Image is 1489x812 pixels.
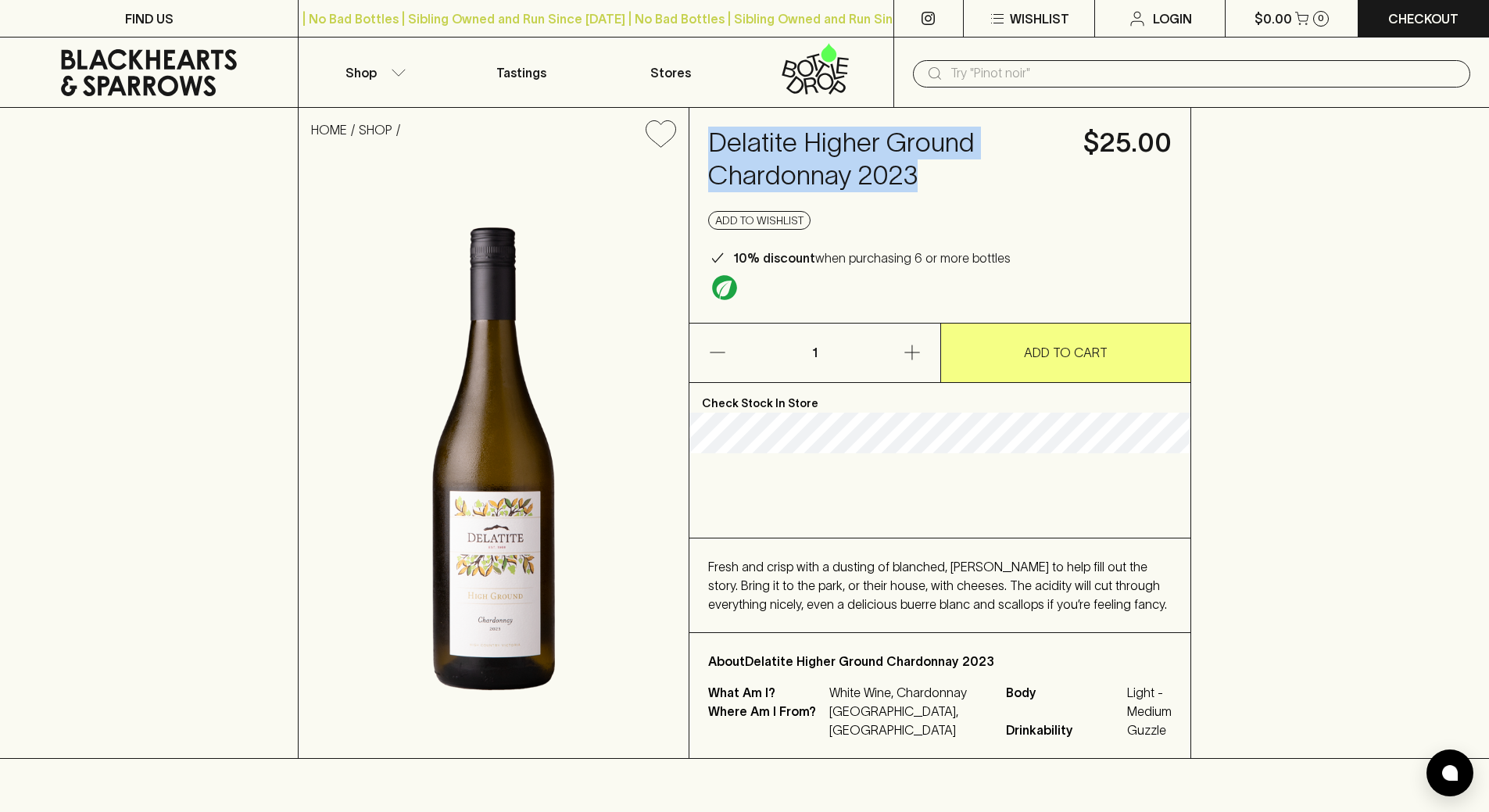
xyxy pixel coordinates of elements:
[1255,9,1292,28] p: $0.00
[708,271,741,304] a: Organic
[311,123,347,137] a: HOME
[1024,343,1108,362] p: ADD TO CART
[829,683,987,702] p: White Wine, Chardonnay
[299,160,689,758] img: 38840.png
[650,63,691,82] p: Stores
[708,702,825,739] p: Where Am I From?
[1010,9,1069,28] p: Wishlist
[708,560,1167,611] span: Fresh and crisp with a dusting of blanched, [PERSON_NAME] to help fill out the story. Bring it to...
[1442,765,1458,781] img: bubble-icon
[708,127,1065,192] h4: Delatite Higher Ground Chardonnay 2023
[796,324,833,382] p: 1
[447,38,596,107] a: Tastings
[689,383,1190,413] p: Check Stock In Store
[125,9,174,28] p: FIND US
[708,652,1172,671] p: About Delatite Higher Ground Chardonnay 2023
[1127,683,1172,721] span: Light - Medium
[1006,721,1123,739] span: Drinkability
[1153,9,1192,28] p: Login
[1127,721,1172,739] span: Guzzle
[708,683,825,702] p: What Am I?
[1388,9,1459,28] p: Checkout
[712,275,737,300] img: Organic
[299,38,447,107] button: Shop
[1318,14,1324,23] p: 0
[708,211,811,230] button: Add to wishlist
[733,251,815,265] b: 10% discount
[829,702,987,739] p: [GEOGRAPHIC_DATA], [GEOGRAPHIC_DATA]
[733,249,1011,267] p: when purchasing 6 or more bottles
[1083,127,1172,159] h4: $25.00
[496,63,546,82] p: Tastings
[345,63,377,82] p: Shop
[941,324,1191,382] button: ADD TO CART
[950,61,1458,86] input: Try "Pinot noir"
[596,38,745,107] a: Stores
[639,114,682,154] button: Add to wishlist
[359,123,392,137] a: SHOP
[1006,683,1123,721] span: Body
